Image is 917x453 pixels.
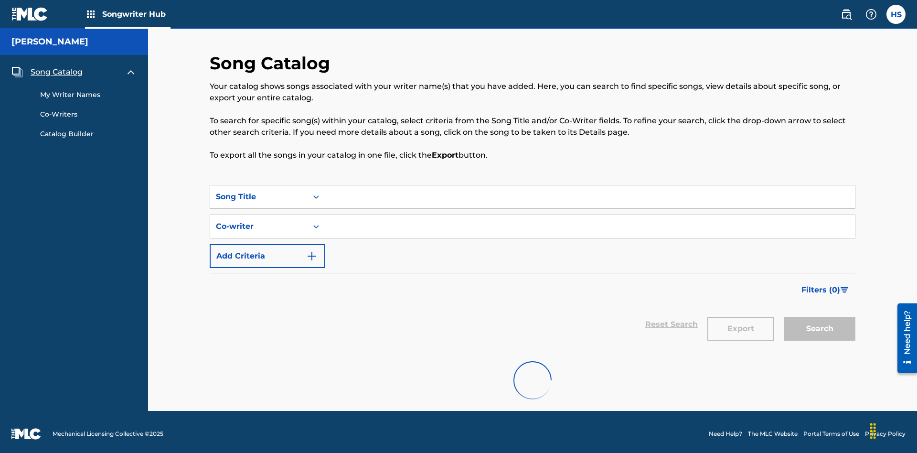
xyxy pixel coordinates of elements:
[869,407,917,453] iframe: Chat Widget
[125,66,137,78] img: expand
[31,66,83,78] span: Song Catalog
[40,129,137,139] a: Catalog Builder
[865,430,906,438] a: Privacy Policy
[210,81,855,104] p: Your catalog shows songs associated with your writer name(s) that you have added. Here, you can s...
[841,9,852,20] img: search
[432,151,458,160] strong: Export
[102,9,171,20] span: Songwriter Hub
[210,185,855,350] form: Search Form
[796,278,855,302] button: Filters (0)
[865,417,881,445] div: Drag
[216,221,302,232] div: Co-writer
[837,5,856,24] a: Public Search
[841,287,849,293] img: filter
[11,428,41,440] img: logo
[890,300,917,378] iframe: Resource Center
[306,250,318,262] img: 9d2ae6d4665cec9f34b9.svg
[748,430,798,438] a: The MLC Website
[40,109,137,119] a: Co-Writers
[11,7,48,21] img: MLC Logo
[511,359,554,402] img: preloader
[210,244,325,268] button: Add Criteria
[801,284,840,296] span: Filters ( 0 )
[210,150,855,161] p: To export all the songs in your catalog in one file, click the button.
[210,53,335,74] h2: Song Catalog
[53,430,163,438] span: Mechanical Licensing Collective © 2025
[865,9,877,20] img: help
[862,5,881,24] div: Help
[11,66,23,78] img: Song Catalog
[11,36,88,47] h5: Toby Songwriter
[216,191,302,203] div: Song Title
[11,66,83,78] a: Song CatalogSong Catalog
[709,430,742,438] a: Need Help?
[210,115,855,138] p: To search for specific song(s) within your catalog, select criteria from the Song Title and/or Co...
[803,430,859,438] a: Portal Terms of Use
[85,9,96,20] img: Top Rightsholders
[886,5,906,24] div: User Menu
[40,90,137,100] a: My Writer Names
